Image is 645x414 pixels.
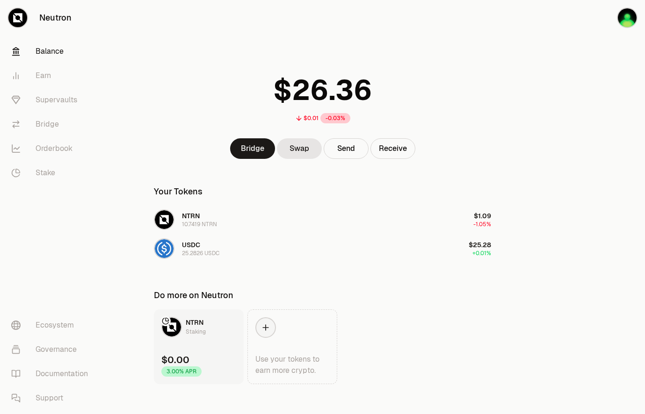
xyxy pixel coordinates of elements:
[155,239,174,258] img: USDC Logo
[4,313,101,337] a: Ecosystem
[4,88,101,112] a: Supervaults
[155,210,174,229] img: NTRN Logo
[230,138,275,159] a: Bridge
[4,386,101,410] a: Support
[370,138,415,159] button: Receive
[4,136,101,161] a: Orderbook
[247,309,337,384] a: Use your tokens to earn more crypto.
[154,185,203,198] div: Your Tokens
[277,138,322,159] a: Swap
[304,114,319,122] div: $0.01
[474,212,491,220] span: $1.09
[4,112,101,136] a: Bridge
[186,327,206,336] div: Staking
[182,221,217,228] div: 10.7419 NTRN
[186,318,203,327] span: NTRN
[161,366,202,377] div: 3.00% APR
[255,354,329,376] div: Use your tokens to earn more crypto.
[148,235,497,263] button: USDC LogoUSDC25.2826 USDC$25.28+0.01%
[162,318,181,336] img: NTRN Logo
[4,161,101,185] a: Stake
[154,289,233,302] div: Do more on Neutron
[320,113,350,123] div: -0.03%
[4,337,101,362] a: Governance
[161,353,189,366] div: $0.00
[4,362,101,386] a: Documentation
[182,212,200,220] span: NTRN
[618,8,637,27] img: KO
[182,241,200,249] span: USDC
[4,39,101,64] a: Balance
[154,309,244,384] a: NTRN LogoNTRNStaking$0.003.00% APR
[4,64,101,88] a: Earn
[148,206,497,234] button: NTRN LogoNTRN10.7419 NTRN$1.09-1.05%
[182,250,219,257] div: 25.2826 USDC
[473,221,491,228] span: -1.05%
[469,241,491,249] span: $25.28
[472,250,491,257] span: +0.01%
[324,138,369,159] button: Send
